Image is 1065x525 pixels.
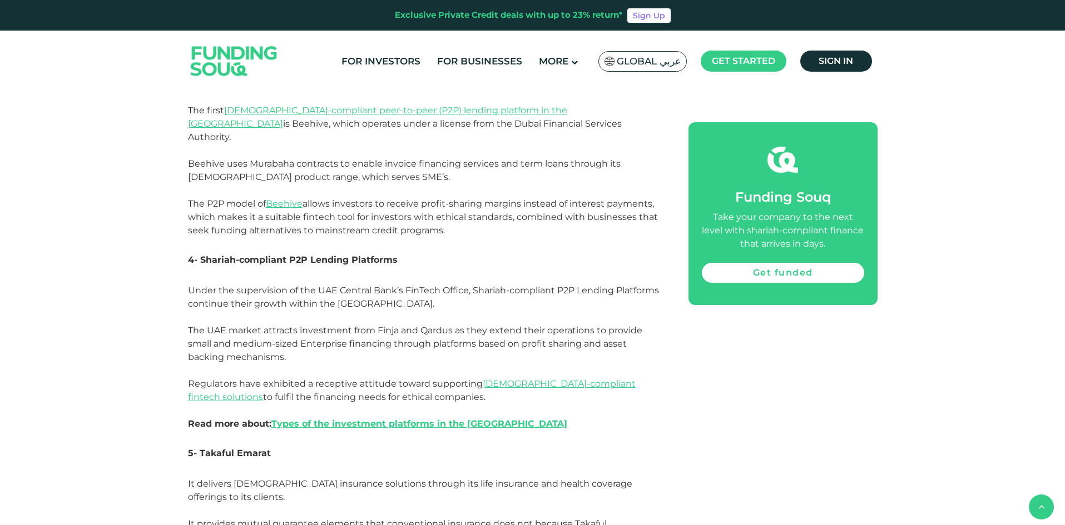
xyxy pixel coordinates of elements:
[605,57,615,66] img: SA Flag
[180,33,289,89] img: Logo
[188,105,567,129] a: [DEMOGRAPHIC_DATA]-compliant peer-to-peer (P2P) lending platform in the [GEOGRAPHIC_DATA]
[819,56,853,66] span: Sign in
[767,144,798,175] img: fsicon
[188,448,271,458] span: 5- Takaful Emarat
[188,254,398,265] span: 4- Shariah-compliant P2P Lending Platforms
[627,8,671,23] a: Sign Up
[188,418,567,429] strong: Read more about:
[1029,494,1054,519] button: back
[539,56,568,67] span: More
[702,263,864,283] a: Get funded
[735,189,831,205] span: Funding Souq
[395,9,623,22] div: Exclusive Private Credit deals with up to 23% return*
[712,56,775,66] span: Get started
[434,52,525,71] a: For Businesses
[271,418,567,429] a: Types of the investment platforms in the [GEOGRAPHIC_DATA]
[617,55,681,68] span: Global عربي
[188,105,658,236] span: The first is Beehive, which operates under a license from the Dubai Financial Services Authority....
[702,211,864,251] div: Take your company to the next level with shariah-compliant finance that arrives in days.
[339,52,423,71] a: For Investors
[266,198,303,209] a: Beehive
[188,378,636,402] a: [DEMOGRAPHIC_DATA]-compliant fintech solutions
[188,285,659,429] span: Under the supervision of the UAE Central Bank’s FinTech Office, Shariah-compliant P2P Lending Pla...
[800,51,872,72] a: Sign in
